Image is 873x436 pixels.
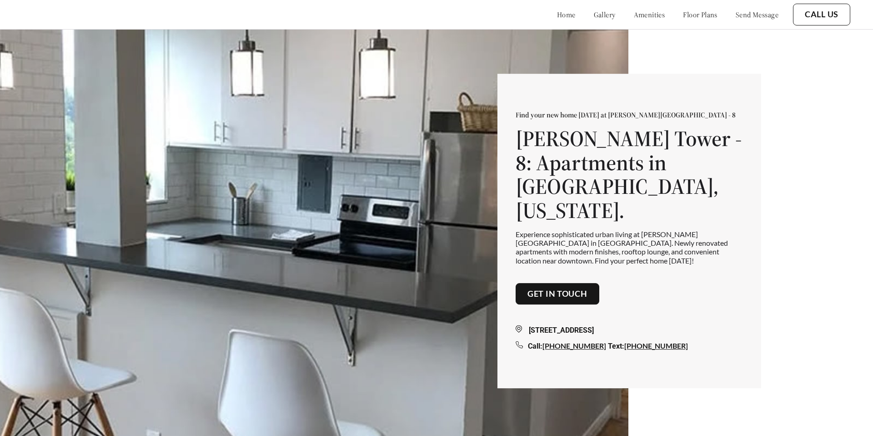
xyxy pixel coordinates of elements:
h1: [PERSON_NAME] Tower - 8: Apartments in [GEOGRAPHIC_DATA], [US_STATE]. [516,127,743,223]
a: amenities [634,10,665,19]
a: gallery [594,10,616,19]
a: [PHONE_NUMBER] [542,342,606,350]
a: home [557,10,576,19]
a: Call Us [805,10,838,20]
button: Get in touch [516,283,599,305]
a: floor plans [683,10,717,19]
p: Experience sophisticated urban living at [PERSON_NAME][GEOGRAPHIC_DATA] in [GEOGRAPHIC_DATA]. New... [516,230,743,265]
div: [STREET_ADDRESS] [516,325,743,336]
p: Find your new home [DATE] at [PERSON_NAME][GEOGRAPHIC_DATA] - 8 [516,110,743,119]
a: Get in touch [527,289,587,299]
a: [PHONE_NUMBER] [624,342,688,350]
span: Text: [608,342,624,351]
span: Call: [528,342,542,351]
a: send message [736,10,778,19]
button: Call Us [793,4,850,25]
